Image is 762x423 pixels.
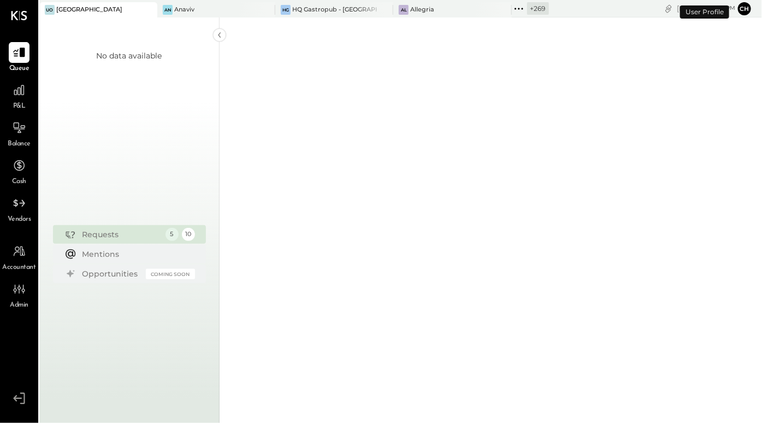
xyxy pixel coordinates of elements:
span: Vendors [8,215,31,225]
a: P&L [1,80,38,111]
div: HG [281,5,291,15]
div: HQ Gastropub - [GEOGRAPHIC_DATA][PERSON_NAME] [292,5,377,14]
div: [DATE] [677,3,735,14]
div: Al [399,5,409,15]
div: 5 [166,228,179,241]
div: Requests [82,229,160,240]
div: No data available [97,50,162,61]
a: Vendors [1,193,38,225]
div: copy link [663,3,674,14]
a: Admin [1,279,38,310]
span: Accountant [3,263,36,273]
div: An [163,5,173,15]
div: Allegria [410,5,434,14]
div: User Profile [680,5,729,19]
div: Uo [45,5,55,15]
a: Cash [1,155,38,187]
div: + 269 [527,2,549,15]
span: pm [726,4,735,12]
div: Opportunities [82,268,140,279]
div: Coming Soon [146,269,195,279]
span: Queue [9,64,29,74]
div: 10 [182,228,195,241]
a: Accountant [1,241,38,273]
a: Balance [1,117,38,149]
div: Mentions [82,249,190,260]
span: P&L [13,102,26,111]
div: [GEOGRAPHIC_DATA] [56,5,122,14]
button: Ch [738,2,751,15]
span: Cash [12,177,26,187]
span: Balance [8,139,31,149]
span: Admin [10,301,28,310]
span: 5 : 21 [702,3,724,14]
a: Queue [1,42,38,74]
div: Anaviv [174,5,194,14]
